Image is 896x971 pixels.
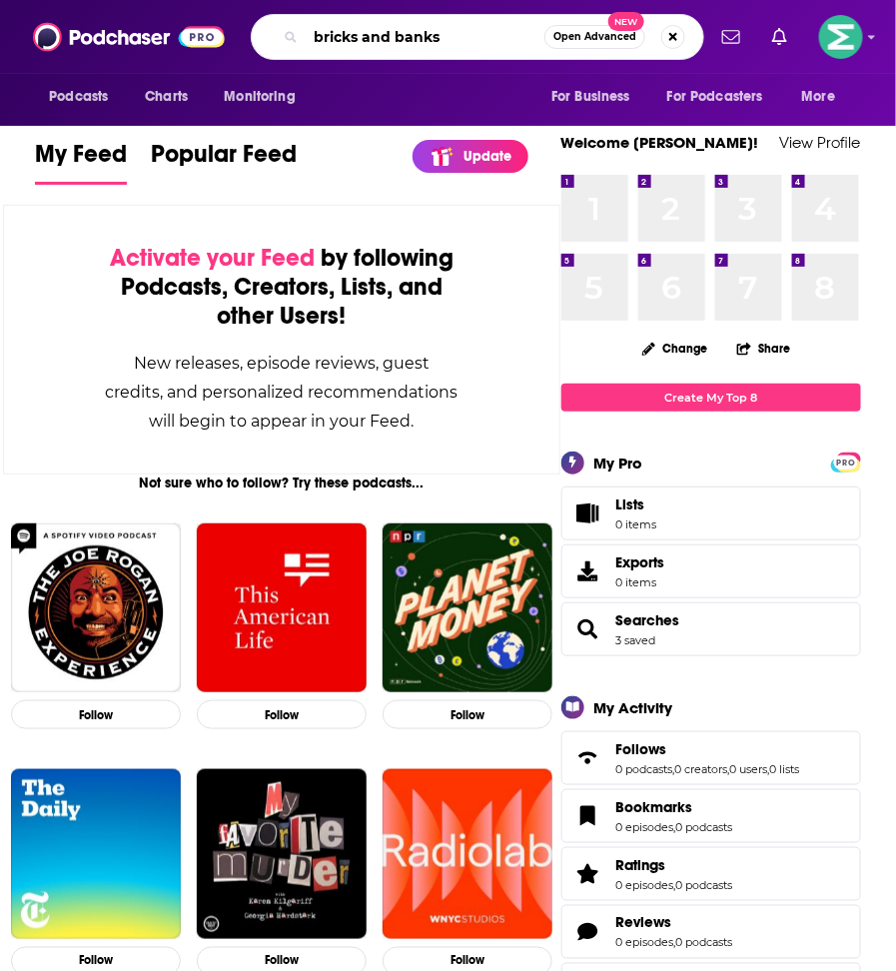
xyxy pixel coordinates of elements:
[616,740,667,758] span: Follows
[768,762,770,776] span: ,
[568,744,608,772] a: Follows
[11,700,181,729] button: Follow
[674,878,676,892] span: ,
[608,12,644,31] span: New
[33,18,225,56] img: Podchaser - Follow, Share and Rate Podcasts
[616,517,657,531] span: 0 items
[11,523,181,693] img: The Joe Rogan Experience
[667,83,763,111] span: For Podcasters
[544,25,645,49] button: Open AdvancedNew
[8,8,292,26] div: Outline
[561,731,861,785] span: Follows
[714,20,748,54] a: Show notifications dropdown
[834,456,858,471] span: PRO
[675,762,728,776] a: 0 creators
[568,557,608,585] span: Exports
[616,633,656,647] a: 3 saved
[561,905,861,959] span: Reviews
[616,914,672,932] span: Reviews
[676,936,733,950] a: 0 podcasts
[132,78,200,116] a: Charts
[728,762,730,776] span: ,
[616,495,657,513] span: Lists
[210,78,321,116] button: open menu
[788,78,861,116] button: open menu
[104,244,459,331] div: by following Podcasts, Creators, Lists, and other Users!
[616,798,733,816] a: Bookmarks
[561,133,759,152] a: Welcome [PERSON_NAME]!
[568,615,608,643] a: Searches
[568,860,608,888] a: Ratings
[151,139,297,185] a: Popular Feed
[383,769,552,939] img: Radiolab
[561,544,861,598] a: Exports
[110,243,315,273] span: Activate your Feed
[568,499,608,527] span: Lists
[819,15,863,59] img: User Profile
[251,14,704,60] div: Search podcasts, credits, & more...
[145,83,188,111] span: Charts
[616,611,680,629] a: Searches
[616,553,665,571] span: Exports
[537,78,655,116] button: open menu
[197,523,367,693] img: This American Life
[224,83,295,111] span: Monitoring
[676,820,733,834] a: 0 podcasts
[674,936,676,950] span: ,
[764,20,795,54] a: Show notifications dropdown
[654,78,792,116] button: open menu
[630,336,720,361] button: Change
[35,139,127,181] span: My Feed
[802,83,836,111] span: More
[616,936,674,950] a: 0 episodes
[8,44,291,115] a: Podchaser is the world’s best podcast database and search engine – powering discovery for listene...
[551,83,630,111] span: For Business
[616,820,674,834] a: 0 episodes
[616,856,666,874] span: Ratings
[413,140,528,173] a: Update
[730,762,768,776] a: 0 users
[104,349,459,436] div: New releases, episode reviews, guest credits, and personalized recommendations will begin to appe...
[197,700,367,729] button: Follow
[561,602,861,656] span: Searches
[197,769,367,939] img: My Favorite Murder with Karen Kilgariff and Georgia Hardstark
[561,486,861,540] a: Lists
[151,139,297,181] span: Popular Feed
[561,847,861,901] span: Ratings
[736,329,792,368] button: Share
[616,914,733,932] a: Reviews
[49,83,108,111] span: Podcasts
[616,878,674,892] a: 0 episodes
[568,918,608,946] a: Reviews
[819,15,863,59] span: Logged in as LKassela
[673,762,675,776] span: ,
[11,769,181,939] img: The Daily
[383,700,552,729] button: Follow
[616,740,800,758] a: Follows
[616,856,733,874] a: Ratings
[383,523,552,693] img: Planet Money
[616,495,645,513] span: Lists
[594,698,673,717] div: My Activity
[819,15,863,59] button: Show profile menu
[561,789,861,843] span: Bookmarks
[616,762,673,776] a: 0 podcasts
[553,32,636,42] span: Open Advanced
[35,78,134,116] button: open menu
[834,454,858,469] a: PRO
[676,878,733,892] a: 0 podcasts
[306,21,544,53] input: Search podcasts, credits, & more...
[561,384,861,411] a: Create My Top 8
[8,116,287,187] a: Explore the world’s largest selection of podcasts by categories, demographics, ratings, reviews, ...
[780,133,861,152] a: View Profile
[464,148,512,165] p: Update
[616,798,693,816] span: Bookmarks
